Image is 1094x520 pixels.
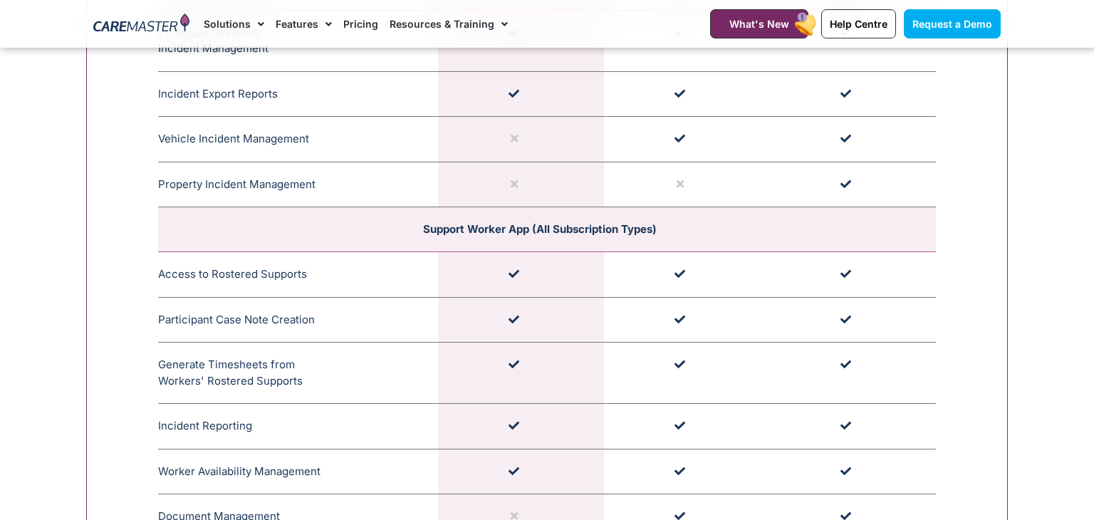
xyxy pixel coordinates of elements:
[729,18,789,30] span: What's New
[423,222,657,236] span: Support Worker App (All Subscription Types)
[821,9,896,38] a: Help Centre
[158,162,438,207] td: Property Incident Management
[158,449,438,494] td: Worker Availability Management
[158,404,438,449] td: Incident Reporting
[158,252,438,298] td: Access to Rostered Supports
[158,343,438,404] td: Generate Timesheets from Workers' Rostered Supports
[93,14,189,35] img: CareMaster Logo
[710,9,808,38] a: What's New
[912,18,992,30] span: Request a Demo
[158,297,438,343] td: Participant Case Note Creation
[904,9,1001,38] a: Request a Demo
[830,18,887,30] span: Help Centre
[158,117,438,162] td: Vehicle Incident Management
[158,71,438,117] td: Incident Export Reports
